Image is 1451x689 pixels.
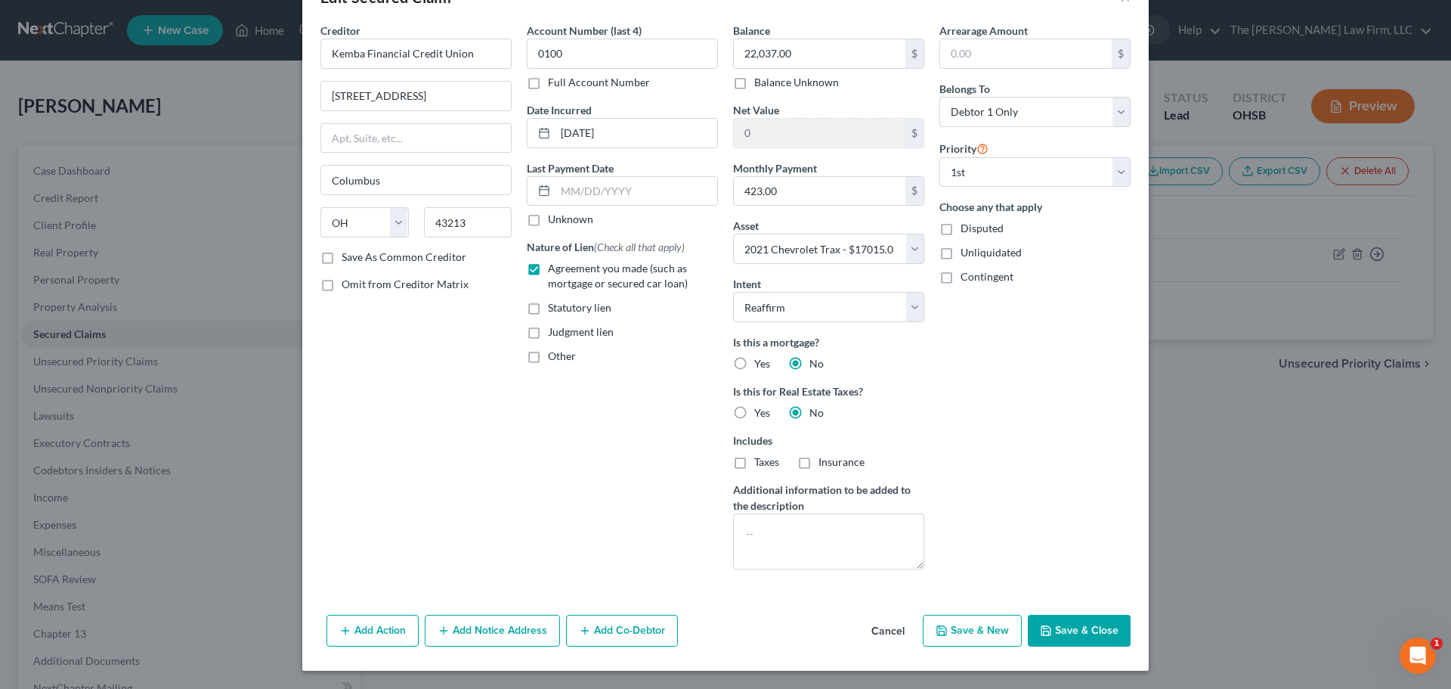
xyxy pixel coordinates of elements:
span: Insurance [818,455,865,468]
input: Enter address... [321,82,511,110]
label: Balance Unknown [754,75,839,90]
span: Creditor [320,24,360,37]
label: Net Value [733,102,779,118]
button: Cancel [859,616,917,647]
span: 1 [1431,638,1443,650]
label: Choose any that apply [939,199,1131,215]
label: Balance [733,23,770,39]
div: $ [905,177,924,206]
span: Belongs To [939,82,990,95]
label: Save As Common Creditor [342,250,466,265]
input: 0.00 [734,177,905,206]
label: Intent [733,276,761,292]
label: Additional information to be added to the description [733,482,924,514]
label: Date Incurred [527,102,592,118]
span: Other [548,349,576,362]
div: $ [905,119,924,147]
span: Agreement you made (such as mortgage or secured car loan) [548,262,688,290]
div: $ [905,39,924,68]
input: XXXX [527,39,718,69]
span: Statutory lien [548,301,611,314]
span: Contingent [961,270,1013,283]
span: Judgment lien [548,325,614,338]
button: Save & New [923,615,1022,647]
button: Add Action [326,615,419,647]
span: (Check all that apply) [594,241,685,253]
input: 0.00 [734,119,905,147]
div: $ [1112,39,1130,68]
label: Account Number (last 4) [527,23,642,39]
label: Includes [733,433,924,448]
label: Priority [939,139,988,157]
label: Full Account Number [548,75,650,90]
label: Nature of Lien [527,239,685,255]
input: Search creditor by name... [320,39,512,69]
label: Last Payment Date [527,160,614,176]
label: Monthly Payment [733,160,817,176]
input: Apt, Suite, etc... [321,124,511,153]
label: Is this a mortgage? [733,334,924,350]
span: Disputed [961,222,1004,234]
span: No [809,357,824,370]
span: Unliquidated [961,246,1022,259]
label: Arrearage Amount [939,23,1028,39]
input: MM/DD/YYYY [555,119,717,147]
span: Omit from Creditor Matrix [342,278,469,290]
span: Asset [733,219,759,232]
input: Enter city... [321,166,511,194]
button: Add Notice Address [425,615,560,647]
label: Unknown [548,212,593,227]
span: Yes [754,406,770,419]
button: Add Co-Debtor [566,615,678,647]
input: Enter zip... [424,207,512,237]
input: 0.00 [940,39,1112,68]
span: No [809,406,824,419]
span: Taxes [754,455,779,468]
input: 0.00 [734,39,905,68]
input: MM/DD/YYYY [555,177,717,206]
button: Save & Close [1028,615,1131,647]
label: Is this for Real Estate Taxes? [733,383,924,399]
iframe: Intercom live chat [1400,638,1436,674]
span: Yes [754,357,770,370]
